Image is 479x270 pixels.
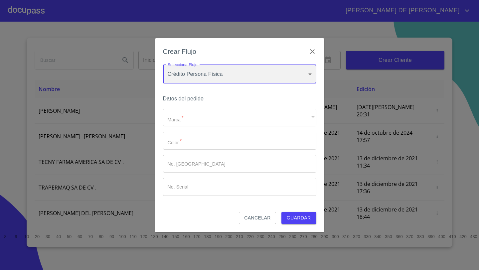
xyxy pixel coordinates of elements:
[163,109,316,127] div: ​
[239,212,276,224] button: Cancelar
[281,212,316,224] button: Guardar
[163,46,197,57] h6: Crear Flujo
[244,214,270,222] span: Cancelar
[287,214,311,222] span: Guardar
[163,65,316,83] div: Crédito Persona Física
[163,94,316,103] h6: Datos del pedido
